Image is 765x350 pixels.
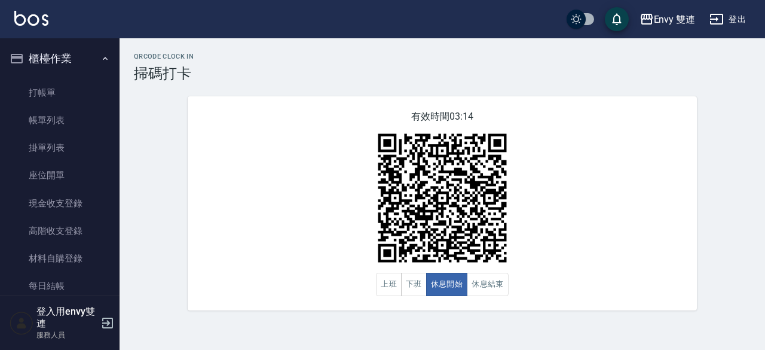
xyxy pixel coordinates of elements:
[401,273,427,296] button: 下班
[5,162,115,189] a: 座位開單
[5,106,115,134] a: 帳單列表
[10,311,33,335] img: Person
[5,134,115,162] a: 掛單列表
[5,79,115,106] a: 打帳單
[426,273,468,296] button: 休息開始
[605,7,629,31] button: save
[635,7,700,32] button: Envy 雙連
[467,273,509,296] button: 休息結束
[134,65,751,82] h3: 掃碼打卡
[36,306,97,330] h5: 登入用envy雙連
[5,272,115,300] a: 每日結帳
[705,8,751,31] button: 登出
[5,43,115,74] button: 櫃檯作業
[654,12,696,27] div: Envy 雙連
[36,330,97,340] p: 服務人員
[5,217,115,245] a: 高階收支登錄
[188,96,697,311] div: 有效時間 03:14
[376,273,402,296] button: 上班
[134,53,751,60] h2: QRcode Clock In
[5,245,115,272] a: 材料自購登錄
[14,11,48,26] img: Logo
[5,190,115,217] a: 現金收支登錄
